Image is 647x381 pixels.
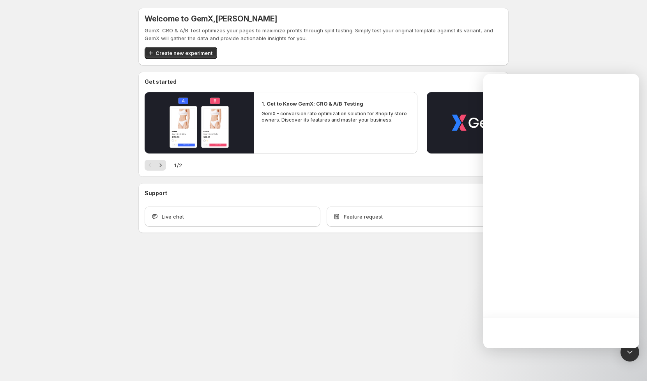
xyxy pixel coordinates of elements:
span: Feature request [344,213,383,220]
span: Live chat [162,213,184,220]
span: Create new experiment [156,49,212,57]
div: Open Intercom Messenger [620,343,639,362]
h3: Get started [145,78,177,86]
button: Create new experiment [145,47,217,59]
button: Play video [145,92,254,153]
nav: Pagination [145,160,166,171]
span: , [PERSON_NAME] [213,14,277,23]
span: 1 / 2 [174,161,182,169]
p: GemX - conversion rate optimization solution for Shopify store owners. Discover its features and ... [262,111,410,123]
h2: 1. Get to Know GemX: CRO & A/B Testing [262,100,363,108]
button: Play video [427,92,536,153]
h3: Support [145,189,167,197]
button: Next [155,160,166,171]
h5: Welcome to GemX [145,14,277,23]
p: GemX: CRO & A/B Test optimizes your pages to maximize profits through split testing. Simply test ... [145,26,502,42]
